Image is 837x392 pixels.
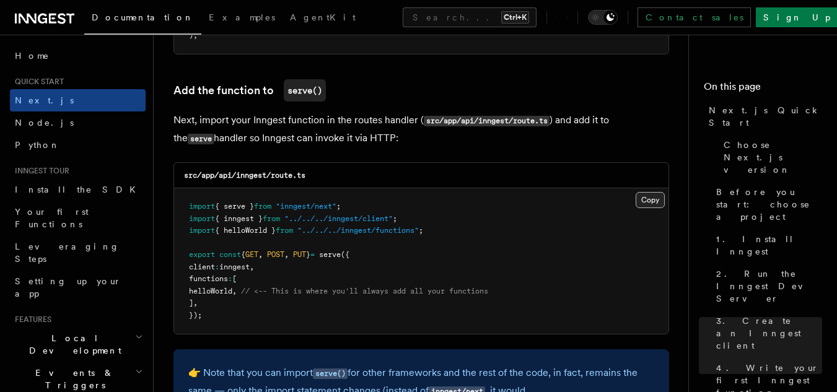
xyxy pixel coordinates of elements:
span: , [232,287,237,295]
kbd: Ctrl+K [501,11,529,24]
span: = [310,250,315,259]
a: Examples [201,4,283,33]
span: Your first Functions [15,207,89,229]
a: Add the function toserve() [173,79,326,102]
a: Before you start: choose a project [711,181,822,228]
a: Contact sales [638,7,751,27]
span: inngest [219,263,250,271]
span: Examples [209,12,275,22]
span: Setting up your app [15,276,121,298]
span: { helloWorld } [215,226,276,235]
code: serve [188,134,214,144]
span: functions [189,274,228,283]
span: Node.js [15,118,74,128]
span: Python [15,140,60,150]
button: Copy [636,192,665,208]
span: export [189,250,215,259]
span: : [215,263,219,271]
a: Setting up your app [10,270,146,305]
code: src/app/api/inngest/route.ts [424,116,550,126]
span: ; [393,214,397,223]
span: { inngest } [215,214,263,223]
span: }); [189,311,202,320]
span: PUT [293,250,306,259]
span: from [276,226,293,235]
a: 2. Run the Inngest Dev Server [711,263,822,310]
span: const [219,250,241,259]
span: from [263,214,280,223]
span: serve [319,250,341,259]
span: Home [15,50,50,62]
span: import [189,214,215,223]
span: , [258,250,263,259]
span: Documentation [92,12,194,22]
a: Install the SDK [10,178,146,201]
span: 3. Create an Inngest client [716,315,822,352]
a: Node.js [10,111,146,134]
span: 2. Run the Inngest Dev Server [716,268,822,305]
a: serve() [313,367,348,378]
span: from [254,202,271,211]
span: Inngest tour [10,166,69,176]
a: Documentation [84,4,201,35]
a: Choose Next.js version [719,134,822,181]
a: AgentKit [283,4,363,33]
span: Next.js Quick Start [709,104,822,129]
span: Features [10,315,51,324]
span: : [228,274,232,283]
h4: On this page [704,79,822,99]
a: Leveraging Steps [10,235,146,270]
span: Events & Triggers [10,367,135,391]
a: Your first Functions [10,201,146,235]
span: [ [232,274,237,283]
a: Home [10,45,146,67]
span: Quick start [10,77,64,87]
span: ; [336,202,341,211]
button: Local Development [10,327,146,362]
button: Search...Ctrl+K [403,7,537,27]
span: POST [267,250,284,259]
code: serve() [313,368,348,379]
span: } [306,250,310,259]
span: "../../../inngest/client" [284,214,393,223]
a: 3. Create an Inngest client [711,310,822,357]
a: Python [10,134,146,156]
span: { serve } [215,202,254,211]
span: Leveraging Steps [15,242,120,264]
span: Next.js [15,95,74,105]
span: client [189,263,215,271]
span: ({ [341,250,349,259]
span: ; [419,226,423,235]
span: Before you start: choose a project [716,186,822,223]
span: { [241,250,245,259]
span: "../../../inngest/functions" [297,226,419,235]
code: serve() [284,79,326,102]
span: Local Development [10,332,135,357]
span: "inngest/next" [276,202,336,211]
code: src/app/api/inngest/route.ts [184,171,305,180]
span: import [189,226,215,235]
span: GET [245,250,258,259]
span: ] [189,298,193,307]
span: 1. Install Inngest [716,233,822,258]
span: , [250,263,254,271]
span: ); [189,31,198,40]
a: 1. Install Inngest [711,228,822,263]
p: Next, import your Inngest function in the routes handler ( ) and add it to the handler so Inngest... [173,111,669,147]
span: // <-- This is where you'll always add all your functions [241,287,488,295]
span: helloWorld [189,287,232,295]
span: , [284,250,289,259]
a: Next.js Quick Start [704,99,822,134]
span: Install the SDK [15,185,143,194]
span: , [193,298,198,307]
span: AgentKit [290,12,356,22]
a: Next.js [10,89,146,111]
button: Toggle dark mode [588,10,618,25]
span: Choose Next.js version [724,139,822,176]
span: import [189,202,215,211]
